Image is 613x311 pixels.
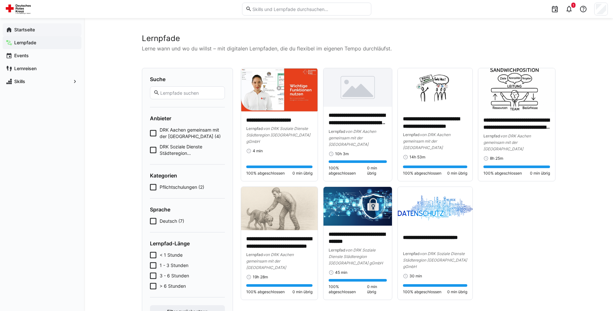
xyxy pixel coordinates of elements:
[490,156,503,161] span: 8h 25m
[160,262,188,269] span: 1 - 3 Stunden
[253,274,268,280] span: 19h 28m
[329,248,383,265] span: von DRK Soziale Dienste Städteregion [GEOGRAPHIC_DATA] gGmbH
[530,171,550,176] span: 0 min übrig
[246,289,285,295] span: 100% abgeschlossen
[447,171,467,176] span: 0 min übrig
[573,3,574,7] span: 1
[329,129,345,134] span: Lernpfad
[160,127,225,140] span: DRK Aachen gemeinsam mit der [GEOGRAPHIC_DATA] (4)
[403,132,450,150] span: von DRK Aachen gemeinsam mit der [GEOGRAPHIC_DATA]
[403,289,441,295] span: 100% abgeschlossen
[246,252,263,257] span: Lernpfad
[483,134,531,151] span: von DRK Aachen gemeinsam mit der [GEOGRAPHIC_DATA]
[409,273,422,279] span: 30 min
[323,187,392,225] img: image
[398,68,472,110] img: image
[142,34,555,43] h2: Lernpfade
[292,289,312,295] span: 0 min übrig
[160,283,186,289] span: > 6 Stunden
[160,144,225,156] span: DRK Soziale Dienste Städteregion [GEOGRAPHIC_DATA] gGmbH (3)
[160,273,189,279] span: 3 - 6 Stunden
[160,90,221,96] input: Lernpfade suchen
[478,68,555,112] img: image
[329,166,367,176] span: 100% abgeschlossen
[246,252,294,270] span: von DRK Aachen gemeinsam mit der [GEOGRAPHIC_DATA]
[160,184,204,190] span: Pflichtschulungen (2)
[398,187,472,229] img: image
[447,289,467,295] span: 0 min übrig
[403,251,420,256] span: Lernpfad
[367,284,387,295] span: 0 min übrig
[403,251,467,269] span: von DRK Soziale Dienste Städteregion [GEOGRAPHIC_DATA] gGmbH
[150,206,225,213] h4: Sprache
[246,171,285,176] span: 100% abgeschlossen
[335,151,349,156] span: 10h 3m
[367,166,387,176] span: 0 min übrig
[252,6,367,12] input: Skills und Lernpfade durchsuchen…
[241,68,318,112] img: image
[150,76,225,82] h4: Suche
[329,129,376,147] span: von DRK Aachen gemeinsam mit der [GEOGRAPHIC_DATA]
[409,155,425,160] span: 14h 53m
[150,172,225,179] h4: Kategorien
[150,240,225,247] h4: Lernpfad-Länge
[292,171,312,176] span: 0 min übrig
[142,45,555,52] p: Lerne wann und wo du willst – mit digitalen Lernpfaden, die du flexibel im eigenen Tempo durchläu...
[483,171,522,176] span: 100% abgeschlossen
[483,134,500,138] span: Lernpfad
[403,132,420,137] span: Lernpfad
[329,248,345,252] span: Lernpfad
[246,126,310,144] span: von DRK Soziale Dienste Städteregion [GEOGRAPHIC_DATA] gGmbH
[335,270,347,275] span: 45 min
[246,126,263,131] span: Lernpfad
[323,68,392,107] img: image
[329,284,367,295] span: 100% abgeschlossen
[241,187,318,230] img: image
[253,148,263,154] span: 4 min
[403,171,441,176] span: 100% abgeschlossen
[160,218,184,224] span: Deutsch (7)
[150,115,225,122] h4: Anbieter
[160,252,183,258] span: < 1 Stunde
